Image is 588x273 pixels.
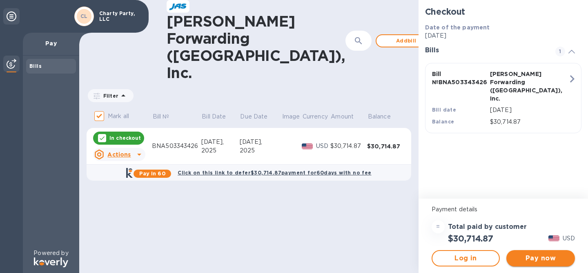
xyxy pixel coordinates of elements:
button: Pay now [506,250,575,266]
h3: Bills [425,47,546,54]
h2: $30,714.87 [448,233,493,244]
h1: [PERSON_NAME] Forwarding ([GEOGRAPHIC_DATA]), Inc. [167,13,345,81]
b: Click on this link to defer $30,714.87 payment for 60 days with no fee [178,170,371,176]
p: Amount [331,112,354,121]
div: [DATE], [201,138,240,146]
b: CL [80,13,88,19]
p: [DATE] [425,31,581,40]
p: Bill № BNA503343426 [432,70,487,86]
span: Pay now [513,253,568,263]
p: Bill № [153,112,169,121]
span: Balance [368,112,401,121]
b: Date of the payment [425,24,490,31]
div: = [432,220,445,233]
img: USD [302,143,313,149]
p: Mark all [108,112,129,121]
p: Image [282,112,300,121]
b: Bill date [432,107,457,113]
p: Balance [368,112,391,121]
b: Balance [432,119,454,125]
span: 1 [555,47,565,56]
p: In checkout [109,134,141,141]
b: Pay in 60 [139,170,166,177]
p: Powered by [33,249,68,257]
div: 2025 [240,146,281,155]
p: Payment details [432,205,575,214]
p: USD [316,142,330,150]
b: Bills [29,63,42,69]
p: Currency [303,112,328,121]
p: Due Date [240,112,267,121]
p: Pay [29,39,73,47]
p: Filter [100,92,118,99]
div: 2025 [201,146,240,155]
span: Add bill [383,36,430,46]
div: BNA503343426 [152,142,201,150]
button: Log in [432,250,500,266]
button: Addbill [376,34,437,47]
h3: Total paid by customer [448,223,527,231]
img: USD [548,235,559,241]
p: Bill Date [202,112,226,121]
span: Log in [439,253,493,263]
span: Amount [331,112,364,121]
h2: Checkout [425,7,581,17]
p: USD [563,234,575,243]
p: [PERSON_NAME] Forwarding ([GEOGRAPHIC_DATA]), Inc. [490,70,545,103]
p: [DATE] [490,106,568,114]
p: Charty Party, LLC [99,11,140,22]
p: $30,714.87 [490,118,568,126]
div: [DATE], [240,138,281,146]
span: Bill Date [202,112,236,121]
div: $30,714.87 [367,142,404,150]
u: Actions [107,151,131,158]
button: Bill №BNA503343426[PERSON_NAME] Forwarding ([GEOGRAPHIC_DATA]), Inc.Bill date[DATE]Balance$30,714.87 [425,63,581,133]
div: $30,714.87 [330,142,367,150]
span: Due Date [240,112,278,121]
img: Logo [34,257,68,267]
span: Bill № [153,112,180,121]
